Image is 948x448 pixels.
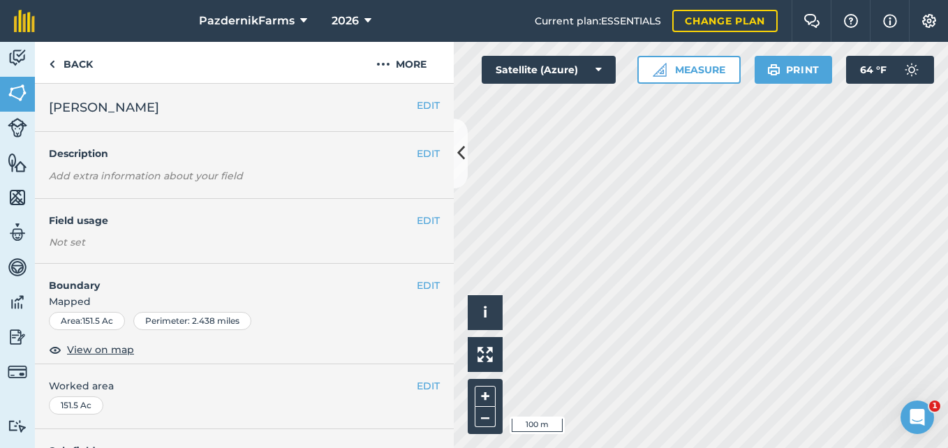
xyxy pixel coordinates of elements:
[883,13,897,29] img: svg+xml;base64,PHN2ZyB4bWxucz0iaHR0cDovL3d3dy53My5vcmcvMjAwMC9zdmciIHdpZHRoPSIxNyIgaGVpZ2h0PSIxNy...
[672,10,778,32] a: Change plan
[767,61,780,78] img: svg+xml;base64,PHN2ZyB4bWxucz0iaHR0cDovL3d3dy53My5vcmcvMjAwMC9zdmciIHdpZHRoPSIxOSIgaGVpZ2h0PSIyNC...
[35,264,417,293] h4: Boundary
[755,56,833,84] button: Print
[417,146,440,161] button: EDIT
[49,98,159,117] span: [PERSON_NAME]
[417,213,440,228] button: EDIT
[376,56,390,73] img: svg+xml;base64,PHN2ZyB4bWxucz0iaHR0cDovL3d3dy53My5vcmcvMjAwMC9zdmciIHdpZHRoPSIyMCIgaGVpZ2h0PSIyNC...
[8,257,27,278] img: svg+xml;base64,PD94bWwgdmVyc2lvbj0iMS4wIiBlbmNvZGluZz0idXRmLTgiPz4KPCEtLSBHZW5lcmF0b3I6IEFkb2JlIE...
[49,312,125,330] div: Area : 151.5 Ac
[417,98,440,113] button: EDIT
[468,295,503,330] button: i
[8,419,27,433] img: svg+xml;base64,PD94bWwgdmVyc2lvbj0iMS4wIiBlbmNvZGluZz0idXRmLTgiPz4KPCEtLSBHZW5lcmF0b3I6IEFkb2JlIE...
[49,341,134,358] button: View on map
[8,187,27,208] img: svg+xml;base64,PHN2ZyB4bWxucz0iaHR0cDovL3d3dy53My5vcmcvMjAwMC9zdmciIHdpZHRoPSI1NiIgaGVpZ2h0PSI2MC...
[35,294,454,309] span: Mapped
[14,10,35,32] img: fieldmargin Logo
[653,63,667,77] img: Ruler icon
[482,56,616,84] button: Satellite (Azure)
[860,56,887,84] span: 64 ° F
[133,312,251,330] div: Perimeter : 2.438 miles
[35,42,107,83] a: Back
[8,118,27,137] img: svg+xml;base64,PD94bWwgdmVyc2lvbj0iMS4wIiBlbmNvZGluZz0idXRmLTgiPz4KPCEtLSBHZW5lcmF0b3I6IEFkb2JlIE...
[349,42,454,83] button: More
[803,14,820,28] img: Two speech bubbles overlapping with the left bubble in the forefront
[8,362,27,382] img: svg+xml;base64,PD94bWwgdmVyc2lvbj0iMS4wIiBlbmNvZGluZz0idXRmLTgiPz4KPCEtLSBHZW5lcmF0b3I6IEFkb2JlIE...
[49,56,55,73] img: svg+xml;base64,PHN2ZyB4bWxucz0iaHR0cDovL3d3dy53My5vcmcvMjAwMC9zdmciIHdpZHRoPSI5IiBoZWlnaHQ9IjI0Ii...
[417,378,440,394] button: EDIT
[49,396,103,415] div: 151.5 Ac
[332,13,359,29] span: 2026
[843,14,859,28] img: A question mark icon
[49,341,61,358] img: svg+xml;base64,PHN2ZyB4bWxucz0iaHR0cDovL3d3dy53My5vcmcvMjAwMC9zdmciIHdpZHRoPSIxOCIgaGVpZ2h0PSIyNC...
[8,292,27,313] img: svg+xml;base64,PD94bWwgdmVyc2lvbj0iMS4wIiBlbmNvZGluZz0idXRmLTgiPz4KPCEtLSBHZW5lcmF0b3I6IEFkb2JlIE...
[637,56,741,84] button: Measure
[67,342,134,357] span: View on map
[483,304,487,321] span: i
[929,401,940,412] span: 1
[475,407,496,427] button: –
[477,347,493,362] img: Four arrows, one pointing top left, one top right, one bottom right and the last bottom left
[921,14,938,28] img: A cog icon
[901,401,934,434] iframe: Intercom live chat
[8,82,27,103] img: svg+xml;base64,PHN2ZyB4bWxucz0iaHR0cDovL3d3dy53My5vcmcvMjAwMC9zdmciIHdpZHRoPSI1NiIgaGVpZ2h0PSI2MC...
[49,235,440,249] div: Not set
[475,386,496,407] button: +
[49,170,243,182] em: Add extra information about your field
[49,378,440,394] span: Worked area
[49,213,417,228] h4: Field usage
[8,222,27,243] img: svg+xml;base64,PD94bWwgdmVyc2lvbj0iMS4wIiBlbmNvZGluZz0idXRmLTgiPz4KPCEtLSBHZW5lcmF0b3I6IEFkb2JlIE...
[898,56,926,84] img: svg+xml;base64,PD94bWwgdmVyc2lvbj0iMS4wIiBlbmNvZGluZz0idXRmLTgiPz4KPCEtLSBHZW5lcmF0b3I6IEFkb2JlIE...
[199,13,295,29] span: PazdernikFarms
[8,152,27,173] img: svg+xml;base64,PHN2ZyB4bWxucz0iaHR0cDovL3d3dy53My5vcmcvMjAwMC9zdmciIHdpZHRoPSI1NiIgaGVpZ2h0PSI2MC...
[417,278,440,293] button: EDIT
[8,327,27,348] img: svg+xml;base64,PD94bWwgdmVyc2lvbj0iMS4wIiBlbmNvZGluZz0idXRmLTgiPz4KPCEtLSBHZW5lcmF0b3I6IEFkb2JlIE...
[8,47,27,68] img: svg+xml;base64,PD94bWwgdmVyc2lvbj0iMS4wIiBlbmNvZGluZz0idXRmLTgiPz4KPCEtLSBHZW5lcmF0b3I6IEFkb2JlIE...
[846,56,934,84] button: 64 °F
[535,13,661,29] span: Current plan : ESSENTIALS
[49,146,440,161] h4: Description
